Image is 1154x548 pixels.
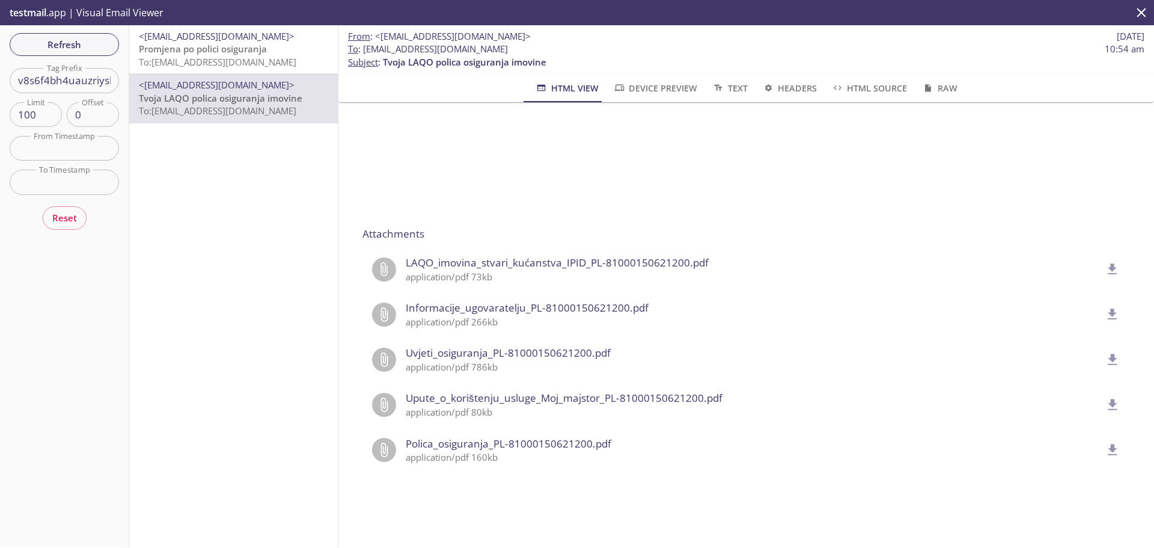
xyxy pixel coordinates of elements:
span: Polica_osiguranja_PL-81000150621200.pdf [406,436,1101,452]
span: : [EMAIL_ADDRESS][DOMAIN_NAME] [348,43,508,55]
span: Device Preview [613,81,697,96]
span: HTML Source [831,81,907,96]
span: To [348,43,358,55]
span: Tvoja LAQO polica osiguranja imovine [139,92,302,104]
span: Upute_o_korištenju_usluge_Moj_majstor_PL-81000150621200.pdf [406,390,1101,406]
div: <[EMAIL_ADDRESS][DOMAIN_NAME]>Promjena po polici osiguranjaTo:[EMAIL_ADDRESS][DOMAIN_NAME] [129,25,338,73]
a: delete [1098,353,1120,365]
span: <[EMAIL_ADDRESS][DOMAIN_NAME]> [139,30,295,42]
span: testmail [10,6,46,19]
span: Refresh [19,37,109,52]
button: delete [1098,254,1128,285]
span: From [348,30,370,42]
a: delete [1098,262,1120,274]
button: delete [1098,300,1128,330]
span: Reset [52,210,77,226]
span: Headers [762,81,817,96]
a: delete [1098,398,1120,410]
a: delete [1098,443,1120,455]
span: : [348,30,531,43]
span: 10:54 am [1105,43,1144,55]
p: : [348,43,1144,69]
span: Tvoja LAQO polica osiguranja imovine [383,56,546,68]
p: application/pdf 80kb [406,406,1101,419]
p: application/pdf 266kb [406,316,1101,328]
span: <[EMAIL_ADDRESS][DOMAIN_NAME]> [139,79,295,91]
button: delete [1098,435,1128,465]
p: application/pdf 786kb [406,361,1101,374]
p: Attachments [362,226,1130,242]
span: Uvjeti_osiguranja_PL-81000150621200.pdf [406,345,1101,361]
span: HTML View [535,81,598,96]
span: Promjena po polici osiguranja [139,43,267,55]
span: Raw [921,81,957,96]
span: <[EMAIL_ADDRESS][DOMAIN_NAME]> [375,30,531,42]
button: Refresh [10,33,119,56]
span: Subject [348,56,378,68]
nav: emails [129,25,338,123]
p: application/pdf 73kb [406,271,1101,283]
span: Text [712,81,747,96]
p: application/pdf 160kb [406,451,1101,464]
span: Informacije_ugovaratelju_PL-81000150621200.pdf [406,300,1101,316]
button: delete [1098,390,1128,420]
button: Reset [43,206,87,229]
span: To: [EMAIL_ADDRESS][DOMAIN_NAME] [139,105,296,117]
span: To: [EMAIL_ADDRESS][DOMAIN_NAME] [139,56,296,68]
button: delete [1098,345,1128,375]
a: delete [1098,307,1120,319]
span: LAQO_imovina_stvari_kućanstva_IPID_PL-81000150621200.pdf [406,255,1101,271]
div: <[EMAIL_ADDRESS][DOMAIN_NAME]>Tvoja LAQO polica osiguranja imovineTo:[EMAIL_ADDRESS][DOMAIN_NAME] [129,74,338,122]
span: [DATE] [1117,30,1144,43]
